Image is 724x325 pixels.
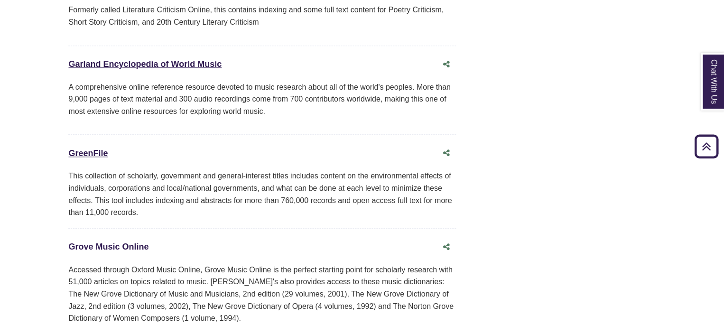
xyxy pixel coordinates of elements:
[68,170,456,218] div: This collection of scholarly, government and general-interest titles includes content on the envi...
[437,56,456,74] button: Share this database
[68,149,108,158] a: GreenFile
[68,264,456,325] div: Accessed through Oxford Music Online, Grove Music Online is the perfect starting point for schola...
[437,144,456,162] button: Share this database
[437,238,456,256] button: Share this database
[68,242,149,251] a: Grove Music Online
[68,4,456,28] p: Formerly called Literature Criticism Online, this contains indexing and some full text content fo...
[68,59,222,69] a: Garland Encyclopedia of World Music
[691,140,722,153] a: Back to Top
[68,81,456,118] p: A comprehensive online reference resource devoted to music research about all of the world's peop...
